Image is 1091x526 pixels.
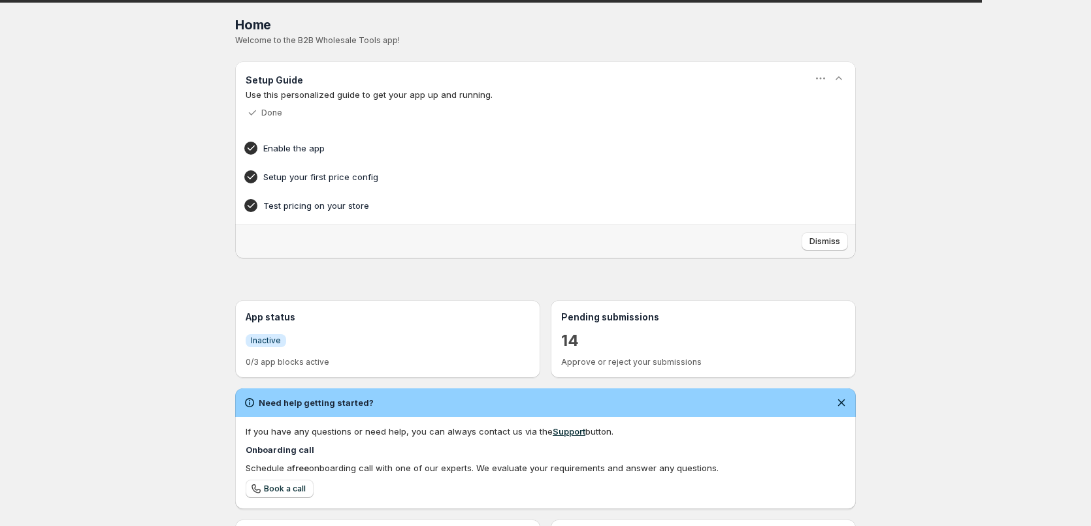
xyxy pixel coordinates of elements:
button: Dismiss notification [832,394,851,412]
h4: Onboarding call [246,443,845,456]
h4: Test pricing on your store [263,199,787,212]
a: InfoInactive [246,333,286,347]
p: Welcome to the B2B Wholesale Tools app! [235,35,856,46]
b: free [292,463,309,473]
h4: Enable the app [263,142,787,155]
h3: App status [246,311,530,324]
p: Done [261,108,282,118]
h3: Setup Guide [246,74,303,87]
span: Inactive [251,335,281,346]
p: Use this personalized guide to get your app up and running. [246,88,845,101]
h2: Need help getting started? [259,396,374,409]
span: Home [235,17,271,33]
div: Schedule a onboarding call with one of our experts. We evaluate your requirements and answer any ... [246,461,845,474]
h4: Setup your first price config [263,170,787,183]
span: Book a call [264,484,306,494]
div: If you have any questions or need help, you can always contact us via the button. [246,425,845,438]
a: 14 [561,330,579,351]
p: Approve or reject your submissions [561,357,845,367]
button: Dismiss [802,232,848,251]
a: Support [553,426,585,437]
p: 0/3 app blocks active [246,357,530,367]
h3: Pending submissions [561,311,845,324]
a: Book a call [246,480,314,498]
span: Dismiss [809,236,840,247]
